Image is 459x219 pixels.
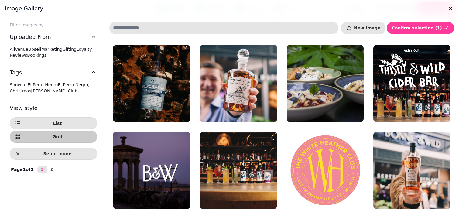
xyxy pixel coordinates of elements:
button: Select none [10,148,97,160]
span: 1 [39,168,44,171]
img: DSC09034crop.jpg [200,132,277,209]
img: white heather club logo yellow on pink.png [287,132,364,209]
button: delete [242,107,254,119]
span: Select [208,111,223,115]
span: Bookings [27,53,46,58]
img: DSC_7170.png [113,132,190,209]
button: Tags [10,63,97,82]
span: Select [121,111,136,115]
div: Uploaded From [10,46,97,63]
span: Loyalty [77,47,92,52]
label: Filter images by [5,22,102,28]
button: List [10,117,97,129]
p: Page 1 of 2 [9,166,36,173]
span: Gifting [62,47,77,52]
img: Three Bowls Bowl Out.jpg [287,45,364,122]
nav: Pagination [37,166,57,173]
p: Fragrant Drops Whisky Tasting.jpg [203,48,265,53]
span: All [10,47,15,52]
span: Marketing [41,47,63,52]
button: Confirm selection (1) [387,22,454,34]
button: delete [155,107,167,119]
h3: Image gallery [5,5,454,12]
button: 2 [47,166,57,173]
button: Select [116,107,141,119]
button: 1 [37,166,47,173]
img: Thistly Cross Sq.png [373,45,450,122]
span: New image [354,26,380,30]
img: Fragrant Drops Whisky Tasting.jpg [200,45,277,122]
span: Venue [15,47,28,52]
p: dorchadas.jpg [117,48,142,53]
button: Grid [10,131,97,143]
span: El Perro Negro [28,82,58,87]
button: New image [341,22,385,34]
div: Tags [10,82,97,99]
span: Show all [10,82,28,87]
span: Upsell [28,47,41,52]
img: Duncan Taylor Bonnie and Wild.jpg [373,132,450,209]
span: List [23,121,92,125]
span: Grid [23,135,92,139]
span: [PERSON_NAME] Club [31,88,77,93]
span: Select none [23,152,92,156]
h3: View style [10,104,97,112]
img: dorchadas.jpg [113,45,190,122]
button: Uploaded From [10,28,97,46]
span: Confirm selection ( 1 ) [392,26,442,30]
button: Select [203,107,228,119]
span: Reviews [10,53,27,58]
span: 2 [49,168,54,171]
